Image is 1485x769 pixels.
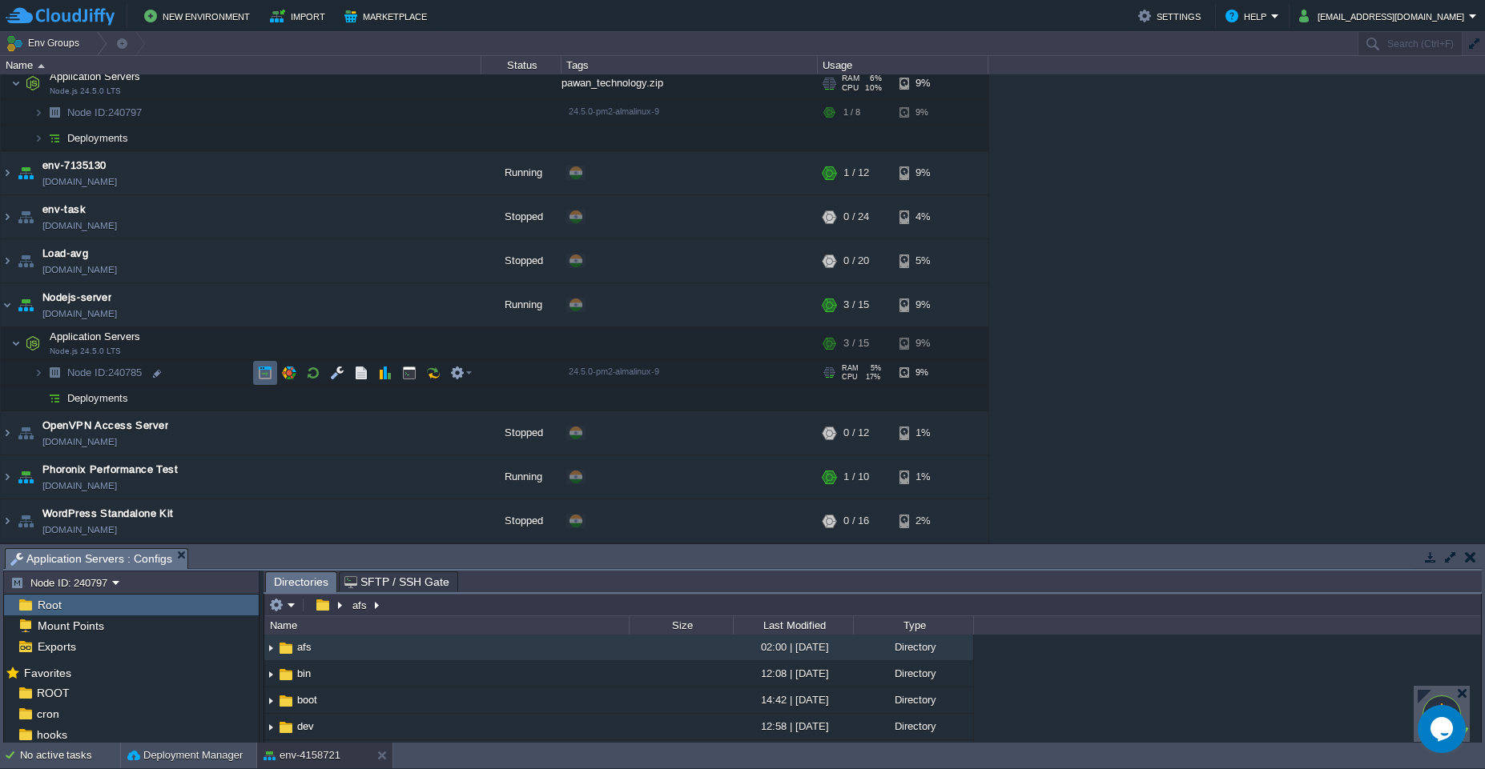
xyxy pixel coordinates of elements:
[42,522,117,538] a: [DOMAIN_NAME]
[6,6,115,26] img: CloudJiffy
[264,741,277,766] img: AMDAwAAAACH5BAEAAAAALAAAAAABAAEAAAICRAEAOw==
[733,740,853,765] div: 12:58 | [DATE]
[34,639,78,654] a: Exports
[42,246,88,262] span: Load-avg
[20,743,120,768] div: No active tasks
[843,195,869,238] div: 0 / 24
[344,572,449,591] span: SFTP / SSH Gate
[42,462,178,478] a: Phoronix Performance Test
[842,373,858,381] span: CPU
[295,667,313,680] a: bin
[264,715,277,739] img: AMDAwAAAACH5BAEAAAAALAAAAAABAAEAAAICRAEAOw==
[42,218,117,234] span: [DOMAIN_NAME]
[43,360,66,385] img: AMDAwAAAACH5BAEAAAAALAAAAAABAAEAAAICRAEAOw==
[481,195,561,238] div: Stopped
[42,202,86,218] span: env-task
[22,67,44,99] img: AMDAwAAAACH5BAEAAAAALAAAAAABAAEAAAICRAEAOw==
[733,714,853,739] div: 12:58 | [DATE]
[14,283,37,326] img: AMDAwAAAACH5BAEAAAAALAAAAAABAAEAAAICRAEAOw==
[34,126,43,150] img: AMDAwAAAACH5BAEAAAAALAAAAAABAAEAAAICRAEAOw==
[562,56,817,74] div: Tags
[43,100,66,125] img: AMDAwAAAACH5BAEAAAAALAAAAAABAAEAAAICRAEAOw==
[42,478,117,494] span: [DOMAIN_NAME]
[843,283,869,326] div: 3 / 15
[264,635,277,660] img: AMDAwAAAACH5BAEAAAAALAAAAAABAAEAAAICRAEAOw==
[295,640,314,654] a: afs
[295,719,316,733] a: dev
[66,106,144,119] a: Node ID:240797
[1,499,14,543] img: AMDAwAAAACH5BAEAAAAALAAAAAABAAEAAAICRAEAOw==
[6,32,85,54] button: Env Groups
[733,687,853,712] div: 14:42 | [DATE]
[481,151,561,194] div: Running
[21,666,74,680] span: Favorites
[43,386,66,411] img: AMDAwAAAACH5BAEAAAAALAAAAAABAAEAAAICRAEAOw==
[67,366,108,378] span: Node ID:
[34,598,64,612] span: Root
[34,707,62,721] a: cron
[66,391,131,405] a: Deployments
[14,411,37,455] img: AMDAwAAAACH5BAEAAAAALAAAAAABAAEAAAICRAEAOw==
[899,327,952,359] div: 9%
[899,455,952,499] div: 1%
[1,283,14,326] img: AMDAwAAAACH5BAEAAAAALAAAAAABAAEAAAICRAEAOw==
[11,327,21,359] img: AMDAwAAAACH5BAEAAAAALAAAAAABAAEAAAICRAEAOw==
[34,727,70,742] a: hooks
[853,687,973,712] div: Directory
[48,330,143,343] span: Application Servers
[630,616,733,635] div: Size
[48,70,143,83] span: Application Servers
[34,686,72,700] span: ROOT
[733,635,853,659] div: 02:00 | [DATE]
[50,346,121,356] span: Node.js 24.5.0 LTS
[66,106,144,119] span: 240797
[569,106,659,116] span: 24.5.0-pm2-almalinux-9
[842,83,859,93] span: CPU
[843,151,869,194] div: 1 / 12
[274,572,328,592] span: Directories
[561,67,818,99] div: pawan_technology.zip
[866,74,882,83] span: 6%
[853,740,973,765] div: Directory
[34,100,43,125] img: AMDAwAAAACH5BAEAAAAALAAAAAABAAEAAAICRAEAOw==
[734,616,853,635] div: Last Modified
[264,662,277,687] img: AMDAwAAAACH5BAEAAAAALAAAAAABAAEAAAICRAEAOw==
[855,616,973,635] div: Type
[295,693,320,707] span: boot
[842,364,859,372] span: RAM
[34,360,43,385] img: AMDAwAAAACH5BAEAAAAALAAAAAABAAEAAAICRAEAOw==
[42,506,174,522] a: WordPress Standalone Kit
[843,327,869,359] div: 3 / 15
[48,330,143,342] a: Application ServersNode.js 24.5.0 LTS
[1418,705,1469,753] iframe: chat widget
[144,6,255,26] button: New Environment
[277,666,295,683] img: AMDAwAAAACH5BAEAAAAALAAAAAABAAEAAAICRAEAOw==
[43,126,66,150] img: AMDAwAAAACH5BAEAAAAALAAAAAABAAEAAAICRAEAOw==
[2,56,481,74] div: Name
[66,366,144,379] span: 240785
[899,283,952,326] div: 9%
[899,151,952,194] div: 9%
[266,616,629,635] div: Name
[67,106,108,118] span: Node ID:
[843,455,869,499] div: 1 / 10
[42,290,111,306] span: Nodejs-server
[899,195,952,238] div: 4%
[277,692,295,710] img: AMDAwAAAACH5BAEAAAAALAAAAAABAAEAAAICRAEAOw==
[344,6,432,26] button: Marketplace
[1225,6,1271,26] button: Help
[42,158,107,174] a: env-7135130
[264,594,1481,616] input: Click to enter the path
[843,499,869,543] div: 0 / 16
[481,455,561,499] div: Running
[34,619,107,633] a: Mount Points
[14,239,37,282] img: AMDAwAAAACH5BAEAAAAALAAAAAABAAEAAAICRAEAOw==
[899,499,952,543] div: 2%
[843,100,860,125] div: 1 / 8
[42,434,117,450] a: [DOMAIN_NAME]
[899,360,952,385] div: 9%
[127,747,243,763] button: Deployment Manager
